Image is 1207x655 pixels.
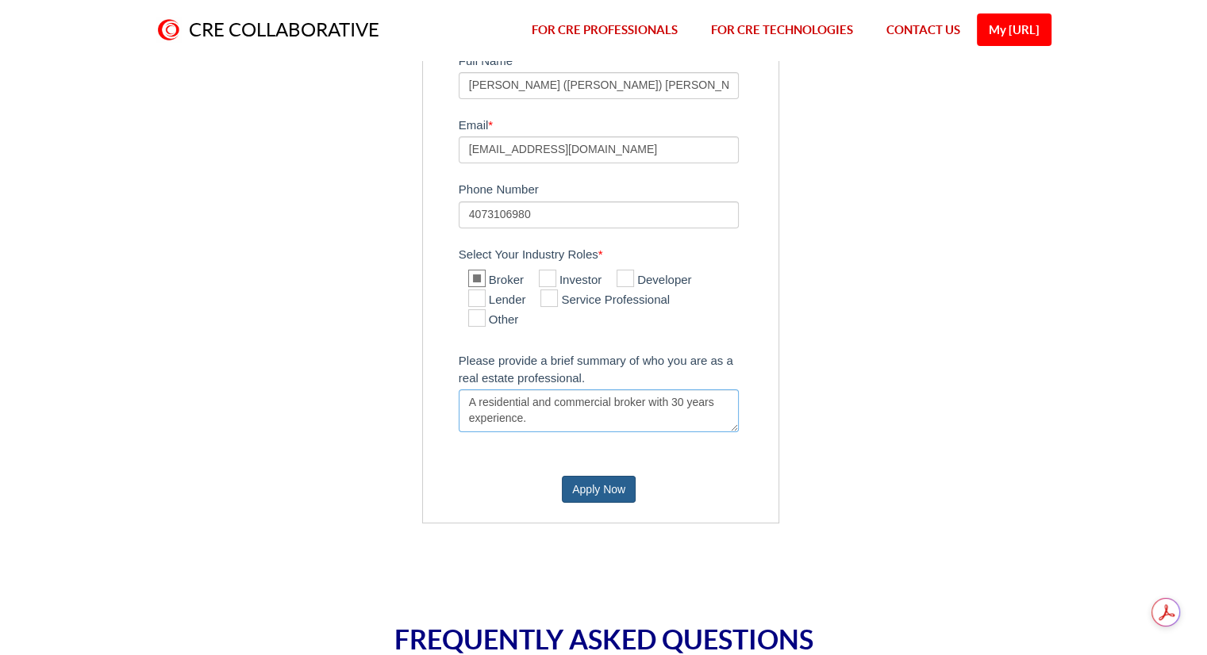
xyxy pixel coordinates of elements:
[459,347,771,389] label: Please provide a brief summary of who you are as a real estate professional.
[468,291,526,310] label: Lender
[977,13,1051,46] a: My [URL]
[468,271,524,290] label: Broker
[562,476,636,503] button: Apply Now
[394,624,813,655] span: FREQUENTLY ASKED QUESTIONS
[459,240,771,266] label: Select Your Industry Roles
[459,175,771,201] label: Phone Number
[459,111,771,136] label: Email
[540,291,670,310] label: Service Professional
[617,271,691,290] label: Developer
[468,311,519,330] label: Other
[539,271,602,290] label: Investor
